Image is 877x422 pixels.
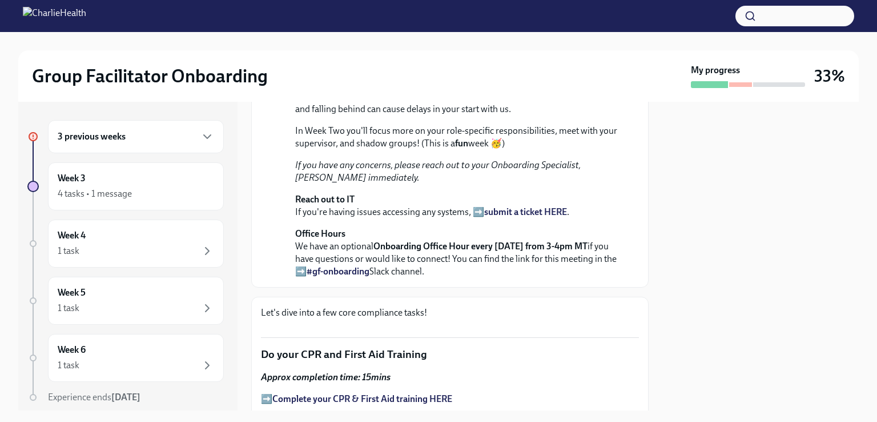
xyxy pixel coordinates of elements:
h6: Week 5 [58,286,86,299]
a: Week 34 tasks • 1 message [27,162,224,210]
img: CharlieHealth [23,7,86,25]
h6: Week 4 [58,229,86,242]
strong: [DATE] [111,392,140,403]
h6: 3 previous weeks [58,130,126,143]
h6: Week 6 [58,344,86,356]
em: If you have any concerns, please reach out to your Onboarding Specialist, [PERSON_NAME] immediately. [295,160,581,183]
span: Experience ends [48,392,140,403]
p: If you're having issues accessing any systems, ➡️ . [295,193,621,218]
h6: Week 3 [58,172,86,185]
div: 1 task [58,302,79,314]
div: 1 task [58,245,79,257]
h2: Group Facilitator Onboarding [32,65,268,87]
div: 1 task [58,359,79,372]
a: Week 61 task [27,334,224,382]
div: 4 tasks • 1 message [58,188,132,200]
strong: My progress [691,64,740,77]
h3: 33% [814,66,845,86]
strong: Approx completion time: 15mins [261,372,391,383]
p: ➡️ [261,393,639,405]
strong: fun [455,138,468,149]
a: Complete your CPR & First Aid training HERE [272,393,452,404]
strong: Office Hours [295,228,345,239]
a: submit a ticket HERE [484,206,567,217]
a: Week 41 task [27,220,224,268]
strong: Onboarding Office Hour every [DATE] from 3-4pm MT [373,241,588,252]
a: Week 51 task [27,277,224,325]
div: 3 previous weeks [48,120,224,153]
a: #gf-onboarding [307,266,369,277]
p: Do your CPR and First Aid Training [261,347,639,362]
p: In Week Two you'll focus more on your role-specific responsibilities, meet with your supervisor, ... [295,125,621,150]
p: Let's dive into a few core compliance tasks! [261,306,639,319]
strong: Reach out to IT [295,194,355,205]
p: We have an optional if you have questions or would like to connect! You can find the link for thi... [295,228,621,278]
